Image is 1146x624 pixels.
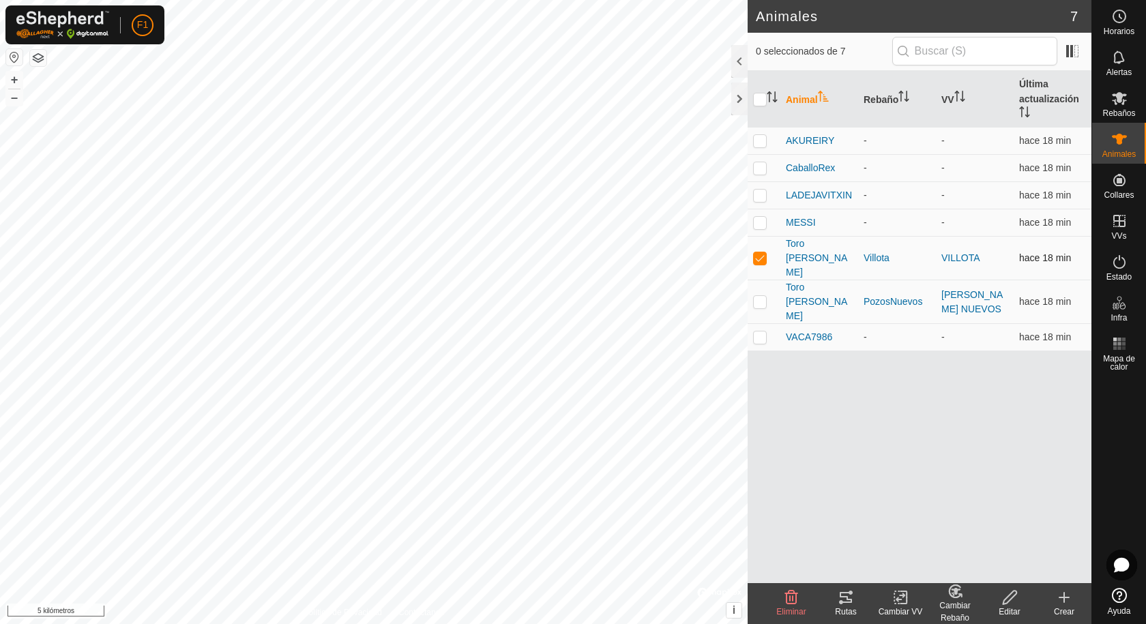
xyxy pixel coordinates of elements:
[898,93,909,104] p-sorticon: Activar para ordenar
[941,190,945,200] font: -
[786,190,852,200] font: LADEJAVITXIN
[864,135,867,146] font: -
[304,608,382,617] font: Política de Privacidad
[726,603,741,618] button: i
[776,607,806,616] font: Eliminar
[786,282,847,321] font: Toro [PERSON_NAME]
[398,608,444,617] font: Contáctanos
[864,252,890,263] font: Villota
[1102,108,1135,118] font: Rebaños
[11,72,18,87] font: +
[941,217,945,228] font: -
[304,606,382,619] a: Política de Privacidad
[1070,9,1078,24] font: 7
[1019,135,1071,146] span: 17 de agosto de 2025, 12:37
[6,89,23,106] button: –
[939,601,970,623] font: Cambiar Rebaño
[864,296,922,307] font: PozosNuevos
[6,72,23,88] button: +
[1108,606,1131,616] font: Ayuda
[1019,190,1071,200] span: 17 de agosto de 2025, 12:37
[756,9,818,24] font: Animales
[818,93,829,104] p-sorticon: Activar para ordenar
[941,162,945,173] font: -
[1019,108,1030,119] p-sorticon: Activar para ordenar
[1106,272,1132,282] font: Estado
[941,289,1003,314] a: [PERSON_NAME] NUEVOS
[1019,331,1071,342] span: 17 de agosto de 2025, 12:37
[16,11,109,39] img: Logotipo de Gallagher
[767,93,778,104] p-sorticon: Activar para ordenar
[1019,296,1071,307] span: 17 de agosto de 2025, 12:37
[756,46,846,57] font: 0 seleccionados de 7
[1104,190,1134,200] font: Collares
[398,606,444,619] a: Contáctanos
[941,252,980,263] a: VILLOTA
[137,19,148,30] font: F1
[1019,135,1071,146] font: hace 18 min
[864,190,867,200] font: -
[941,331,945,342] font: -
[786,331,832,342] font: VACA7986
[1019,190,1071,200] font: hace 18 min
[1102,149,1136,159] font: Animales
[1103,354,1135,372] font: Mapa de calor
[786,94,818,105] font: Animal
[864,94,898,105] font: Rebaño
[1111,231,1126,241] font: VVs
[1019,252,1071,263] span: 17 de agosto de 2025, 12:37
[733,604,735,616] font: i
[864,331,867,342] font: -
[1054,607,1074,616] font: Crear
[1019,162,1071,173] span: 17 de agosto de 2025, 12:37
[1019,217,1071,228] span: 17 de agosto de 2025, 12:37
[1019,252,1071,263] font: hace 18 min
[1019,162,1071,173] font: hace 18 min
[954,93,965,104] p-sorticon: Activar para ordenar
[786,162,835,173] font: CaballoRex
[864,162,867,173] font: -
[1019,78,1079,104] font: Última actualización
[1019,296,1071,307] font: hace 18 min
[1019,217,1071,228] font: hace 18 min
[879,607,923,616] font: Cambiar VV
[999,607,1020,616] font: Editar
[892,37,1057,65] input: Buscar (S)
[1111,313,1127,323] font: Infra
[1092,582,1146,621] a: Ayuda
[1104,27,1134,36] font: Horarios
[835,607,856,616] font: Rutas
[786,238,847,278] font: Toro [PERSON_NAME]
[941,135,945,146] font: -
[941,94,954,105] font: VV
[786,135,834,146] font: AKUREIRY
[11,90,18,104] font: –
[6,49,23,65] button: Restablecer mapa
[864,217,867,228] font: -
[786,217,816,228] font: MESSI
[1019,331,1071,342] font: hace 18 min
[30,50,46,66] button: Capas del Mapa
[1106,68,1132,77] font: Alertas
